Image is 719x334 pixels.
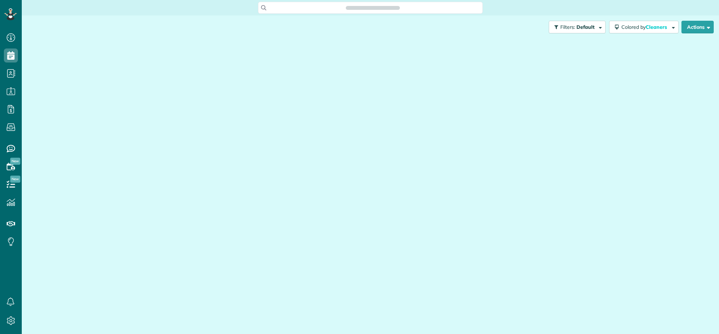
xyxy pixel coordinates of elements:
[10,158,20,165] span: New
[621,24,669,30] span: Colored by
[10,176,20,183] span: New
[681,21,714,33] button: Actions
[646,24,668,30] span: Cleaners
[353,4,393,11] span: Search ZenMaid…
[609,21,679,33] button: Colored byCleaners
[545,21,606,33] a: Filters: Default
[576,24,595,30] span: Default
[549,21,606,33] button: Filters: Default
[560,24,575,30] span: Filters:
